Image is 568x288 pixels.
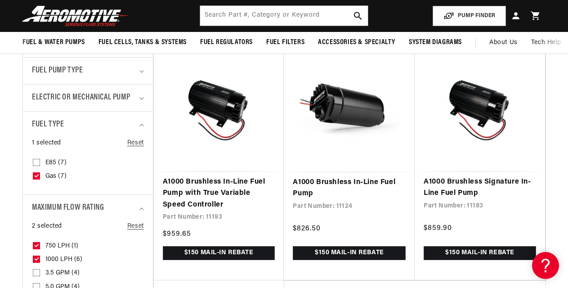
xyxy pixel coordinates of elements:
span: 3.5 GPM (4) [45,269,80,277]
span: Accessories & Specialty [318,38,395,47]
span: About Us [489,39,518,46]
span: Tech Help [531,38,561,48]
summary: Fuel Filters [259,32,311,53]
span: Fuel & Water Pumps [22,38,85,47]
summary: Fuel & Water Pumps [16,32,92,53]
span: Electric or Mechanical Pump [32,91,130,104]
summary: Electric or Mechanical Pump (0 selected) [32,85,144,111]
a: A1000 Brushless Signature In-Line Fuel Pump [424,176,536,199]
span: System Diagrams [409,38,462,47]
span: Maximum Flow Rating [32,202,104,215]
span: Fuel Pump Type [32,64,83,77]
span: Gas (7) [45,172,67,180]
span: Fuel Cells, Tanks & Systems [98,38,187,47]
summary: Fuel Pump Type (0 selected) [32,58,144,84]
a: About Us [483,32,524,54]
summary: System Diagrams [402,32,469,53]
span: Fuel Filters [266,38,304,47]
summary: Accessories & Specialty [311,32,402,53]
a: A1000 Brushless In-Line Fuel Pump with True Variable Speed Controller [163,176,275,211]
summary: Maximum Flow Rating (2 selected) [32,195,144,221]
a: A1000 Brushless In-Line Fuel Pump [293,177,406,200]
summary: Tech Help [524,32,568,54]
span: Fuel Type [32,118,64,131]
button: search button [348,6,368,26]
span: Fuel Regulators [200,38,253,47]
a: Reset [127,221,144,231]
img: Aeromotive [19,5,132,27]
summary: Fuel Regulators [193,32,259,53]
span: 2 selected [32,221,62,231]
summary: Fuel Type (1 selected) [32,112,144,138]
span: 1 selected [32,138,61,148]
span: 750 LPH (1) [45,242,78,250]
input: Search by Part Number, Category or Keyword [200,6,367,26]
span: E85 (7) [45,159,67,167]
summary: Fuel Cells, Tanks & Systems [92,32,193,53]
button: PUMP FINDER [433,6,506,26]
a: Reset [127,138,144,148]
span: 1000 LPH (6) [45,256,82,264]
